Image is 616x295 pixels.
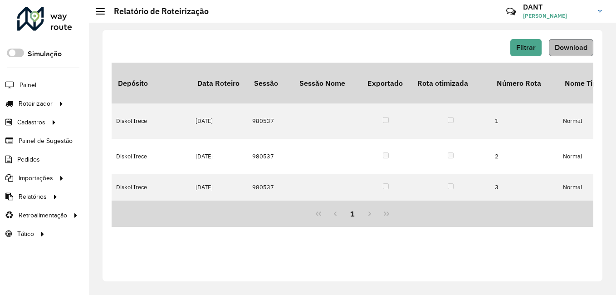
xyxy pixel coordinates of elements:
span: [PERSON_NAME] [523,12,591,20]
th: Rota otimizada [411,63,490,103]
th: Sessão Nome [293,63,361,103]
td: [DATE] [191,139,248,174]
td: 980537 [248,103,293,139]
td: [DATE] [191,103,248,139]
button: 1 [344,205,361,222]
span: Relatórios [19,192,47,202]
td: 1 [490,103,558,139]
th: Depósito [112,63,191,103]
span: Retroalimentação [19,211,67,220]
th: Exportado [361,63,411,103]
span: Tático [17,229,34,239]
span: Download [555,44,587,51]
label: Simulação [28,49,62,59]
span: Filtrar [516,44,536,51]
span: Painel [20,80,36,90]
span: Pedidos [17,155,40,164]
span: Importações [19,173,53,183]
td: 2 [490,139,558,174]
td: Diskol Irece [112,174,191,200]
td: Diskol Irece [112,139,191,174]
td: 980537 [248,174,293,200]
h3: DANT [523,3,591,11]
span: Cadastros [17,118,45,127]
th: Data Roteiro [191,63,248,103]
span: Roteirizador [19,99,53,108]
td: 3 [490,174,558,200]
td: 980537 [248,139,293,174]
th: Sessão [248,63,293,103]
span: Painel de Sugestão [19,136,73,146]
button: Filtrar [510,39,542,56]
a: Contato Rápido [501,2,521,21]
td: Diskol Irece [112,103,191,139]
td: [DATE] [191,174,248,200]
h2: Relatório de Roteirização [105,6,209,16]
button: Download [549,39,593,56]
th: Número Rota [490,63,558,103]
